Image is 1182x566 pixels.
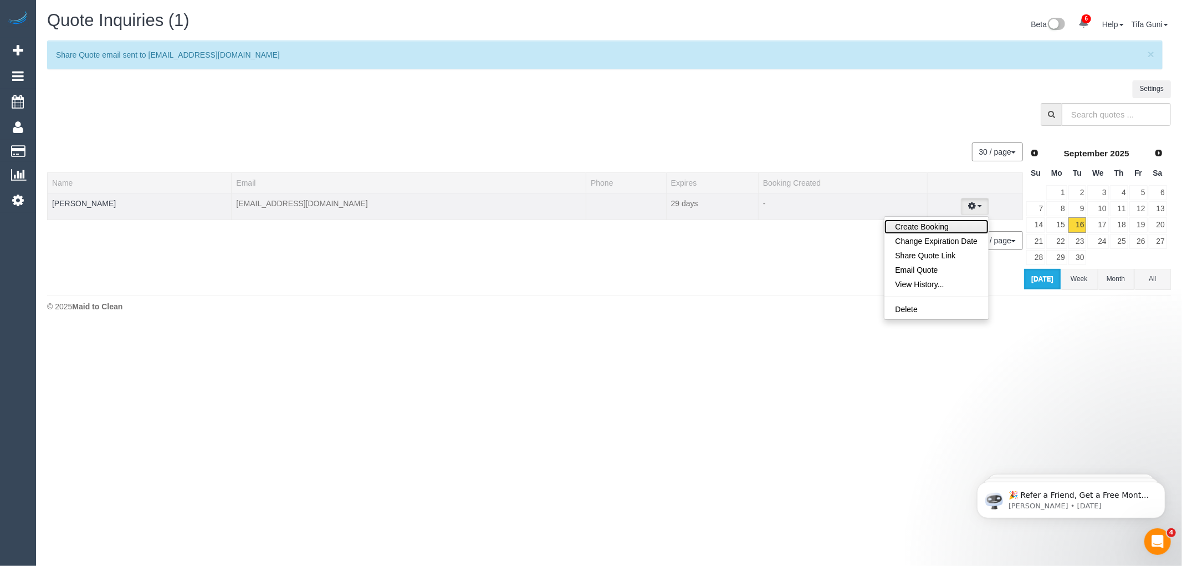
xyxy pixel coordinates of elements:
[1129,217,1148,232] a: 19
[1082,14,1091,23] span: 6
[1026,201,1045,216] a: 7
[1129,234,1148,249] a: 26
[1031,169,1041,177] span: Sunday
[232,172,586,193] th: Email
[884,248,989,263] a: Share Quote Link
[1068,234,1087,249] a: 23
[1047,18,1065,32] img: New interface
[586,172,667,193] th: Phone
[973,142,1023,161] nav: Pagination navigation
[1167,528,1176,537] span: 4
[1026,234,1045,249] a: 21
[1073,11,1094,35] a: 6
[1061,269,1097,289] button: Week
[972,142,1023,161] button: 30 / page
[973,231,1023,250] nav: Pagination navigation
[1154,149,1163,157] span: Next
[1151,145,1166,161] a: Next
[1026,250,1045,265] a: 28
[1046,250,1067,265] a: 29
[1051,169,1062,177] span: Monday
[666,193,758,220] td: 16/10/2025 16:52
[1046,201,1067,216] a: 8
[1132,20,1168,29] a: Tifa Guni
[1111,149,1129,158] span: 2025
[1046,217,1067,232] a: 15
[1068,201,1087,216] a: 9
[758,193,927,220] td: Booking Created
[1062,103,1171,126] input: Search quotes ...
[1153,169,1163,177] span: Saturday
[960,458,1182,536] iframe: Intercom notifications message
[1114,169,1124,177] span: Thursday
[48,193,232,220] td: Name
[884,234,989,248] a: Change Expiration Date
[1092,169,1104,177] span: Wednesday
[763,199,766,208] span: -
[1087,201,1108,216] a: 10
[1148,48,1154,60] button: Close
[56,49,1143,60] p: Share Quote email sent to [EMAIL_ADDRESS][DOMAIN_NAME]
[1149,201,1167,216] a: 13
[1030,149,1039,157] span: Prev
[884,302,989,317] a: Delete
[1073,169,1082,177] span: Tuesday
[758,172,927,193] th: Booking Created
[884,277,989,292] a: View History...
[586,193,667,220] td: Phone
[1134,169,1142,177] span: Friday
[1087,217,1108,232] a: 17
[1110,234,1128,249] a: 25
[1134,269,1171,289] button: All
[666,172,758,193] th: Expires
[1024,269,1061,289] button: [DATE]
[1110,217,1128,232] a: 18
[52,199,116,208] a: [PERSON_NAME]
[1098,269,1134,289] button: Month
[47,11,190,30] span: Quote Inquiries (1)
[1133,80,1171,98] button: Settings
[1110,201,1128,216] a: 11
[1046,234,1067,249] a: 22
[7,11,29,27] img: Automaid Logo
[72,302,122,311] strong: Maid to Clean
[884,263,989,277] a: Email Quote
[1149,234,1167,249] a: 27
[884,220,989,234] a: Create Booking
[1068,250,1087,265] a: 30
[1110,185,1128,200] a: 4
[1046,185,1067,200] a: 1
[1068,185,1087,200] a: 2
[1129,185,1148,200] a: 5
[1087,185,1108,200] a: 3
[1149,185,1167,200] a: 6
[1102,20,1124,29] a: Help
[1064,149,1108,158] span: September
[48,172,232,193] th: Name
[1144,528,1171,555] iframe: Intercom live chat
[1027,145,1042,161] a: Prev
[47,301,1171,312] div: © 2025
[232,193,586,220] td: Email
[1026,217,1045,232] a: 14
[1149,217,1167,232] a: 20
[1031,20,1065,29] a: Beta
[972,231,1023,250] button: 30 / page
[1068,217,1087,232] a: 16
[1087,234,1108,249] a: 24
[1129,201,1148,216] a: 12
[1148,48,1154,60] span: ×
